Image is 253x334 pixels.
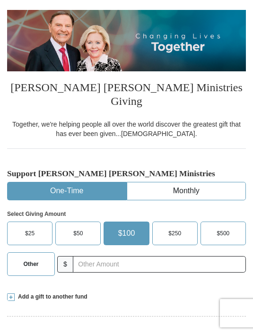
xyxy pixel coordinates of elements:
[73,256,246,273] input: Other Amount
[7,169,246,179] h5: Support [PERSON_NAME] [PERSON_NAME] Ministries
[73,226,83,240] span: $50
[217,226,230,240] span: $500
[8,182,126,200] button: One-Time
[127,182,246,200] button: Monthly
[168,226,181,240] span: $250
[25,226,35,240] span: $25
[7,211,66,217] strong: Select Giving Amount
[57,256,73,273] span: $
[23,257,38,271] span: Other
[15,293,87,301] span: Add a gift to another fund
[7,71,246,120] h3: [PERSON_NAME] [PERSON_NAME] Ministries Giving
[7,120,246,138] div: Together, we're helping people all over the world discover the greatest gift that has ever been g...
[118,226,135,240] span: $100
